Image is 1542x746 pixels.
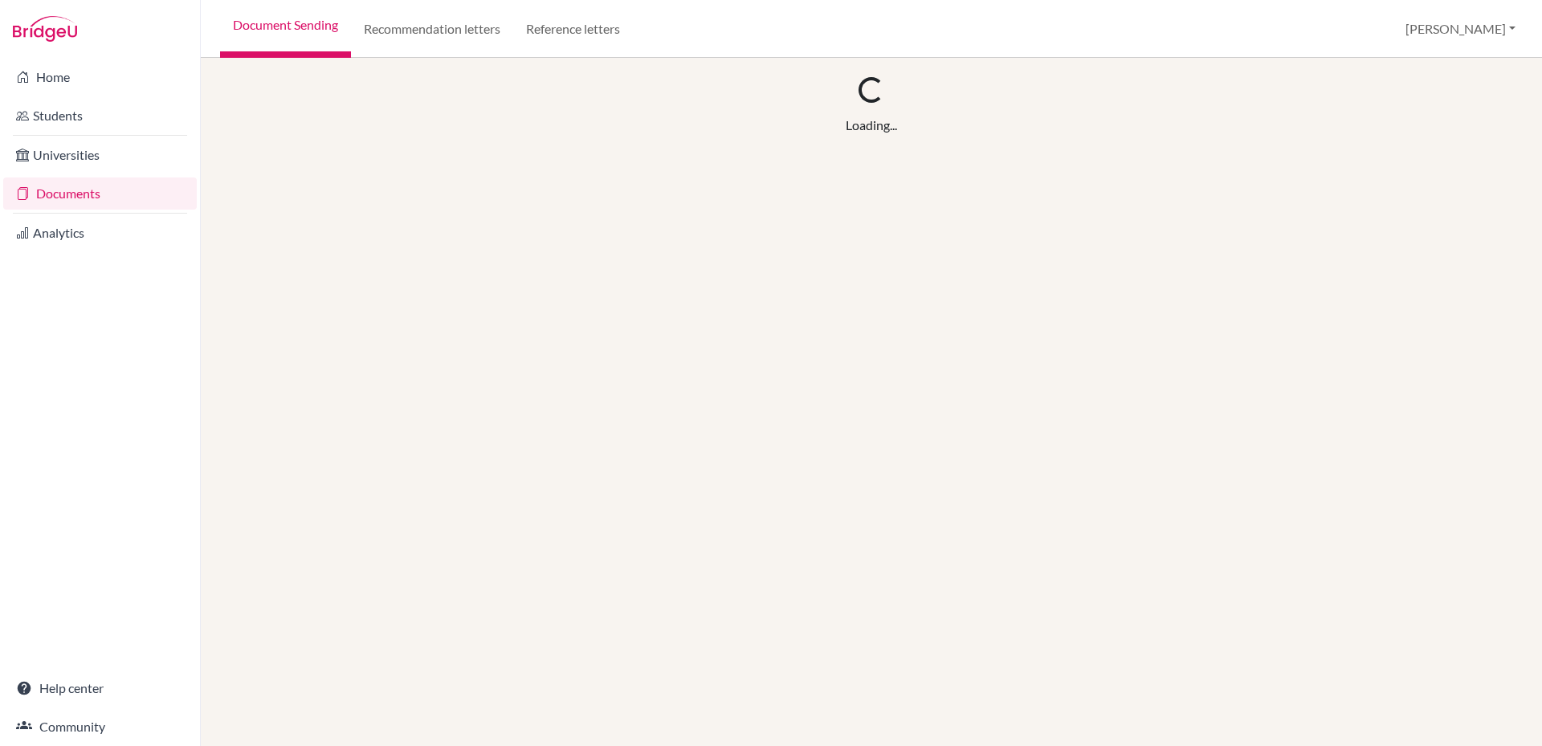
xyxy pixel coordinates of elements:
div: Loading... [846,116,897,135]
a: Students [3,100,197,132]
a: Analytics [3,217,197,249]
a: Documents [3,177,197,210]
button: [PERSON_NAME] [1398,14,1523,44]
a: Community [3,711,197,743]
a: Help center [3,672,197,704]
a: Universities [3,139,197,171]
img: Bridge-U [13,16,77,42]
a: Home [3,61,197,93]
